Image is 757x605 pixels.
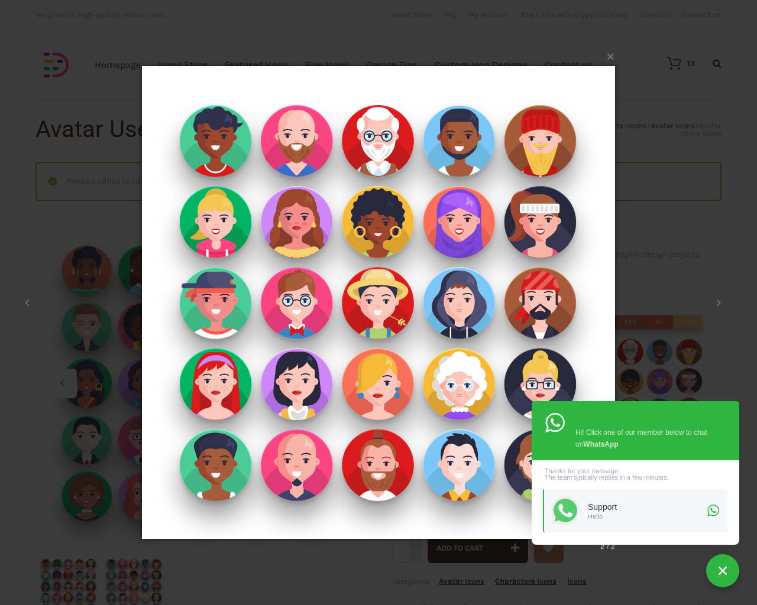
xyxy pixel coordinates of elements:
button: × [145,43,619,69]
img: Avatar Users Icons [142,43,615,562]
div: Hi! Click one of our member below to chat on [575,424,714,450]
a: SupportHello [543,489,727,532]
strong: WhatsApp [583,440,618,448]
div: 2 / 2 [600,541,615,552]
div: Hello [588,512,704,520]
div: Support [588,502,704,512]
div: Thanks for your message. The team typically replies in a few minutes. [543,468,727,481]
